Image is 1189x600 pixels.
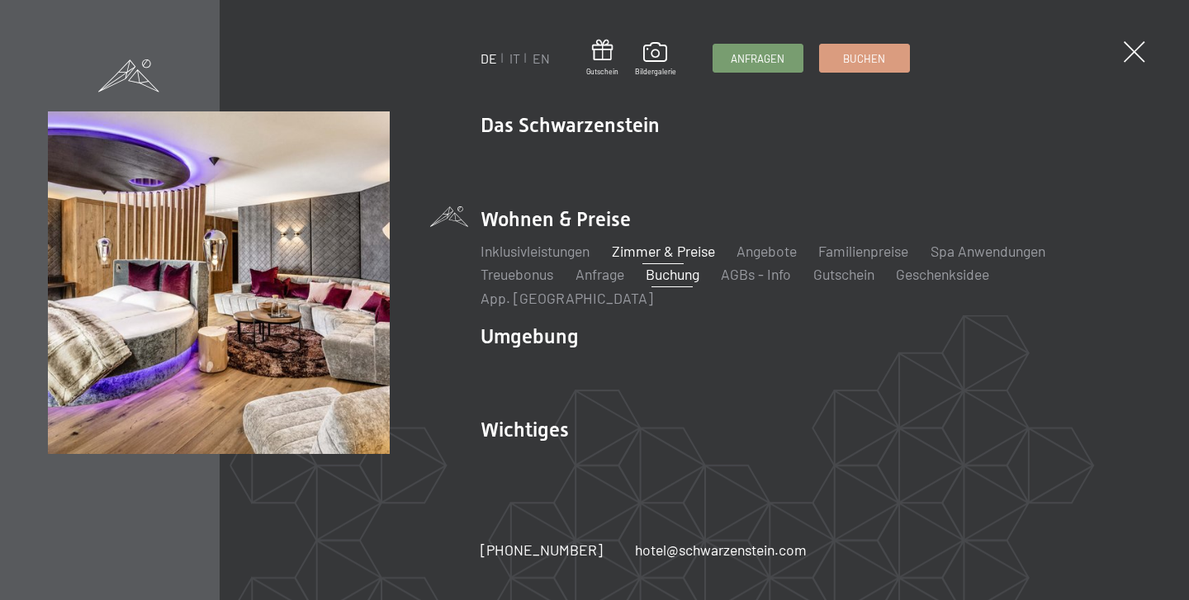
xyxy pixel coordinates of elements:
a: IT [509,50,520,66]
a: Zimmer & Preise [612,242,715,260]
a: App. [GEOGRAPHIC_DATA] [481,289,653,307]
a: Familienpreise [818,242,908,260]
a: [PHONE_NUMBER] [481,540,603,560]
a: Inklusivleistungen [481,242,590,260]
a: Bildergalerie [635,42,676,77]
a: Treuebonus [481,265,553,283]
span: [PHONE_NUMBER] [481,541,603,559]
span: Bildergalerie [635,67,676,77]
a: Angebote [737,242,797,260]
a: EN [533,50,550,66]
a: Buchung [646,265,699,283]
a: Buchen [820,45,909,72]
a: Anfragen [713,45,803,72]
a: Gutschein [813,265,874,283]
a: Gutschein [586,40,618,77]
span: Anfragen [731,51,784,66]
a: Anfrage [576,265,624,283]
span: Gutschein [586,67,618,77]
a: Spa Anwendungen [931,242,1045,260]
a: DE [481,50,497,66]
a: Geschenksidee [896,265,989,283]
span: Buchen [843,51,885,66]
a: hotel@schwarzenstein.com [635,540,807,560]
a: AGBs - Info [721,265,791,283]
